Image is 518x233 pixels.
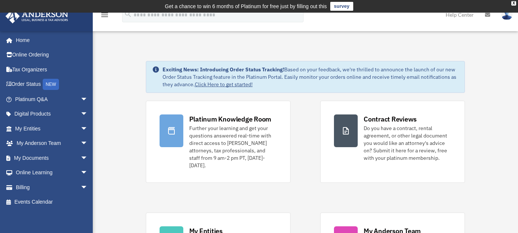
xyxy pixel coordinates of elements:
span: arrow_drop_down [81,107,95,122]
a: Click Here to get started! [195,81,253,88]
div: Contract Reviews [364,114,417,124]
span: arrow_drop_down [81,165,95,181]
div: close [511,1,516,6]
span: arrow_drop_down [81,136,95,151]
a: Home [5,33,95,48]
a: Platinum Knowledge Room Further your learning and get your questions answered real-time with dire... [146,101,291,183]
div: Get a chance to win 6 months of Platinum for free just by filling out this [165,2,327,11]
span: arrow_drop_down [81,121,95,136]
div: Based on your feedback, we're thrilled to announce the launch of our new Order Status Tracking fe... [163,66,459,88]
a: survey [330,2,353,11]
a: Platinum Q&Aarrow_drop_down [5,92,99,107]
a: Tax Organizers [5,62,99,77]
div: Platinum Knowledge Room [189,114,272,124]
i: menu [100,10,109,19]
a: Order StatusNEW [5,77,99,92]
a: Online Ordering [5,48,99,62]
a: Billingarrow_drop_down [5,180,99,195]
span: arrow_drop_down [81,151,95,166]
div: Further your learning and get your questions answered real-time with direct access to [PERSON_NAM... [189,124,277,169]
a: Online Learningarrow_drop_down [5,165,99,180]
div: Do you have a contract, rental agreement, or other legal document you would like an attorney's ad... [364,124,451,162]
i: search [124,10,132,18]
span: arrow_drop_down [81,180,95,195]
a: My Entitiesarrow_drop_down [5,121,99,136]
a: menu [100,13,109,19]
img: User Pic [501,9,512,20]
a: Contract Reviews Do you have a contract, rental agreement, or other legal document you would like... [320,101,465,183]
a: My Documentsarrow_drop_down [5,151,99,165]
span: arrow_drop_down [81,92,95,107]
a: My Anderson Teamarrow_drop_down [5,136,99,151]
strong: Exciting News: Introducing Order Status Tracking! [163,66,284,73]
a: Events Calendar [5,195,99,210]
img: Anderson Advisors Platinum Portal [3,9,71,23]
div: NEW [43,79,59,90]
a: Digital Productsarrow_drop_down [5,107,99,122]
